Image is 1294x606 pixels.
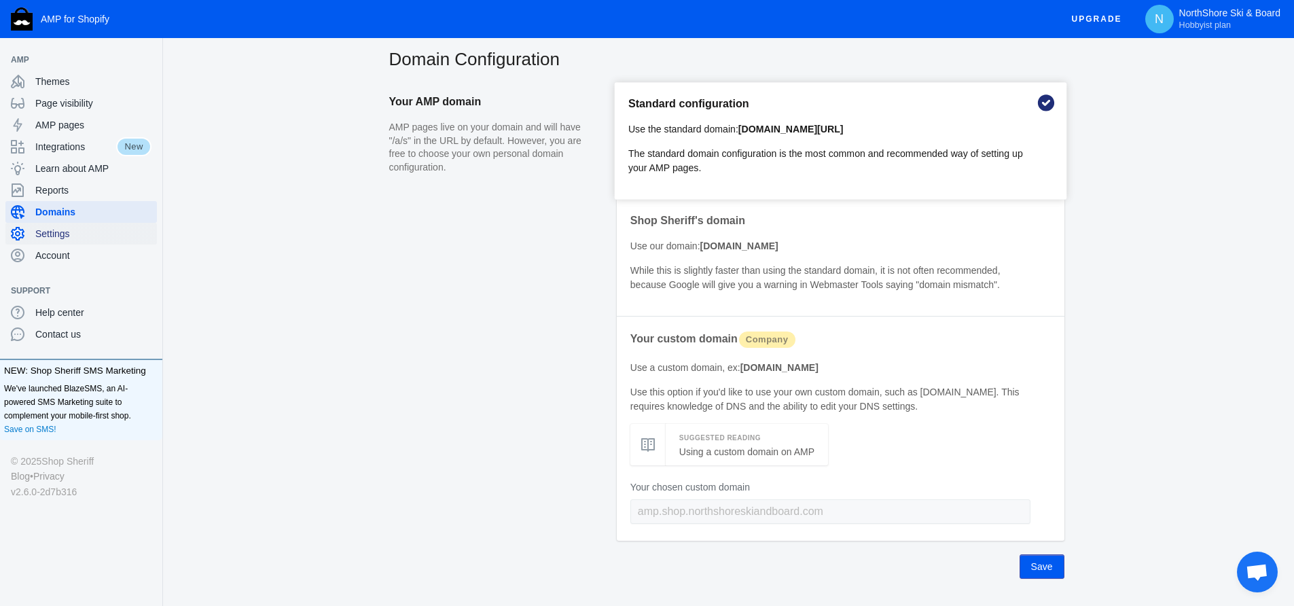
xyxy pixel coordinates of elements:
[35,162,151,175] span: Learn about AMP
[33,469,65,484] a: Privacy
[35,227,151,240] span: Settings
[41,14,109,24] span: AMP for Shopify
[1020,554,1064,579] button: Save
[35,327,151,341] span: Contact us
[138,57,160,63] button: Add a sales channel
[630,333,738,344] span: Your custom domain
[630,385,1030,414] p: Use this option if you'd like to use your own custom domain, such as [DOMAIN_NAME]. This requires...
[5,223,157,245] a: Settings
[35,249,151,262] span: Account
[41,454,94,469] a: Shop Sheriff
[1179,20,1231,31] span: Hobbyist plan
[738,330,797,349] span: Company
[11,469,151,484] div: •
[1153,12,1166,26] span: N
[5,323,157,345] a: Contact us
[11,7,33,31] img: Shop Sheriff Logo
[1031,561,1053,572] span: Save
[679,431,814,445] h5: Suggested Reading
[35,205,151,219] span: Domains
[116,137,151,156] span: New
[628,96,1032,110] h5: Standard configuration
[5,114,157,136] a: AMP pages
[5,179,157,201] a: Reports
[11,469,30,484] a: Blog
[5,71,157,92] a: Themes
[5,245,157,266] a: Account
[738,124,844,135] b: [DOMAIN_NAME][URL]
[628,147,1032,175] p: The standard domain configuration is the most common and recommended way of setting up your AMP p...
[5,201,157,223] a: Domains
[679,446,814,457] a: Using a custom domain on AMP
[1061,7,1133,32] button: Upgrade
[5,136,157,158] a: IntegrationsNew
[35,140,116,154] span: Integrations
[628,122,1032,137] p: Use the standard domain:
[700,240,778,251] b: [DOMAIN_NAME]
[389,121,599,174] p: AMP pages live on your domain and will have "/a/s" in the URL by default. However, you are free t...
[11,284,138,298] span: Support
[138,288,160,293] button: Add a sales channel
[4,423,56,436] a: Save on SMS!
[1072,7,1122,31] span: Upgrade
[630,213,1030,228] h5: Shop Sheriff's domain
[35,75,151,88] span: Themes
[740,362,819,373] b: [DOMAIN_NAME]
[35,306,151,319] span: Help center
[389,47,1068,71] h2: Domain Configuration
[630,361,1030,375] p: Use a custom domain, ex:
[11,53,138,67] span: AMP
[630,499,1030,524] input: amp.shop.northshoreskiandboard.com
[630,264,1030,292] p: While this is slightly faster than using the standard domain, it is not often recommended, becaus...
[11,484,151,499] div: v2.6.0-2d7b316
[630,239,1030,253] p: Use our domain:
[35,118,151,132] span: AMP pages
[630,479,1030,496] label: Your chosen custom domain
[11,454,151,469] div: © 2025
[5,92,157,114] a: Page visibility
[1237,552,1278,592] div: Open chat
[35,96,151,110] span: Page visibility
[1179,7,1280,31] p: NorthShore Ski & Board
[389,83,599,121] h2: Your AMP domain
[35,183,151,197] span: Reports
[5,158,157,179] a: Learn about AMP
